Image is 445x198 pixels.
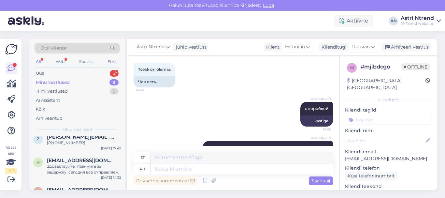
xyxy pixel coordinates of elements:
[110,88,119,95] div: 5
[319,44,347,51] div: Klienditugi
[36,79,70,86] div: Minu vestlused
[47,187,115,193] span: Kaidi21@gmail.com
[261,2,276,8] span: Luba
[36,160,40,165] span: h
[285,43,305,51] span: Estonian
[40,45,66,52] span: Otsi kliente
[36,106,45,113] div: Kõik
[401,63,430,70] span: Offline
[350,65,354,70] span: m
[78,57,94,66] div: Socials
[311,178,330,184] span: Saada
[345,97,432,103] div: Kliendi info
[334,15,373,27] div: Aktiivne
[300,115,333,127] div: kastiga
[47,163,121,175] div: Здравствуйте! Извините за задержку, сегодня все отправляем.
[345,183,432,190] p: Klienditeekond
[140,163,145,175] div: ru
[307,127,331,132] span: 14:59
[63,127,92,132] span: Minu vestlused
[134,76,175,87] div: Чек есть.
[345,148,432,155] p: Kliendi email
[5,145,17,174] div: Vaata siia
[305,106,328,111] span: с коробкой
[101,146,121,151] div: [DATE] 17:49
[136,88,160,93] span: 14:45
[361,63,401,71] div: # mjibdcgo
[134,176,197,185] div: Privaatne kommentaar
[401,21,434,26] div: N-Trend website
[110,70,119,77] div: 2
[47,158,115,163] span: hele002@gmail.com
[36,88,68,95] div: Tiimi vestlused
[5,168,17,174] div: 2 / 3
[136,43,165,51] span: Astri Ntrend
[389,16,398,25] div: AN
[36,97,60,104] div: AI Assistent
[54,57,66,66] div: Web
[173,44,207,51] div: juhib vestlust
[381,43,431,52] div: Arhiveeri vestlus
[345,165,432,172] p: Kliendi telefon
[37,189,40,194] span: K
[347,77,425,91] div: [GEOGRAPHIC_DATA], [GEOGRAPHIC_DATA]
[138,67,171,72] span: Tsekk on olemas
[37,136,39,141] span: Z
[35,57,42,66] div: All
[345,127,432,134] p: Kliendi nimi
[345,155,432,162] p: [EMAIL_ADDRESS][DOMAIN_NAME]
[401,16,434,21] div: Astri Ntrend
[36,115,63,122] div: Arhiveeritud
[5,44,18,54] img: Askly Logo
[106,57,120,66] div: Email
[264,44,280,51] div: Klient
[345,172,397,180] div: Küsi telefoninumbrit
[215,145,329,156] span: если есть коробка, принесите в коробке, можно и без коробки принести.
[345,137,424,144] input: Lisa nimi
[345,107,432,114] p: Kliendi tag'id
[401,16,441,26] a: Astri NtrendN-Trend website
[307,97,331,101] span: Astri Ntrend
[352,43,370,51] span: Russian
[101,175,121,180] div: [DATE] 14:32
[140,152,145,163] div: et
[345,115,432,125] input: Lisa tag
[109,79,119,86] div: 9
[47,140,121,146] div: [PHONE_NUMBER]
[36,70,44,77] div: Uus
[307,136,331,141] span: Astri Ntrend
[47,134,115,140] span: Zane.balode3@gmail.com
